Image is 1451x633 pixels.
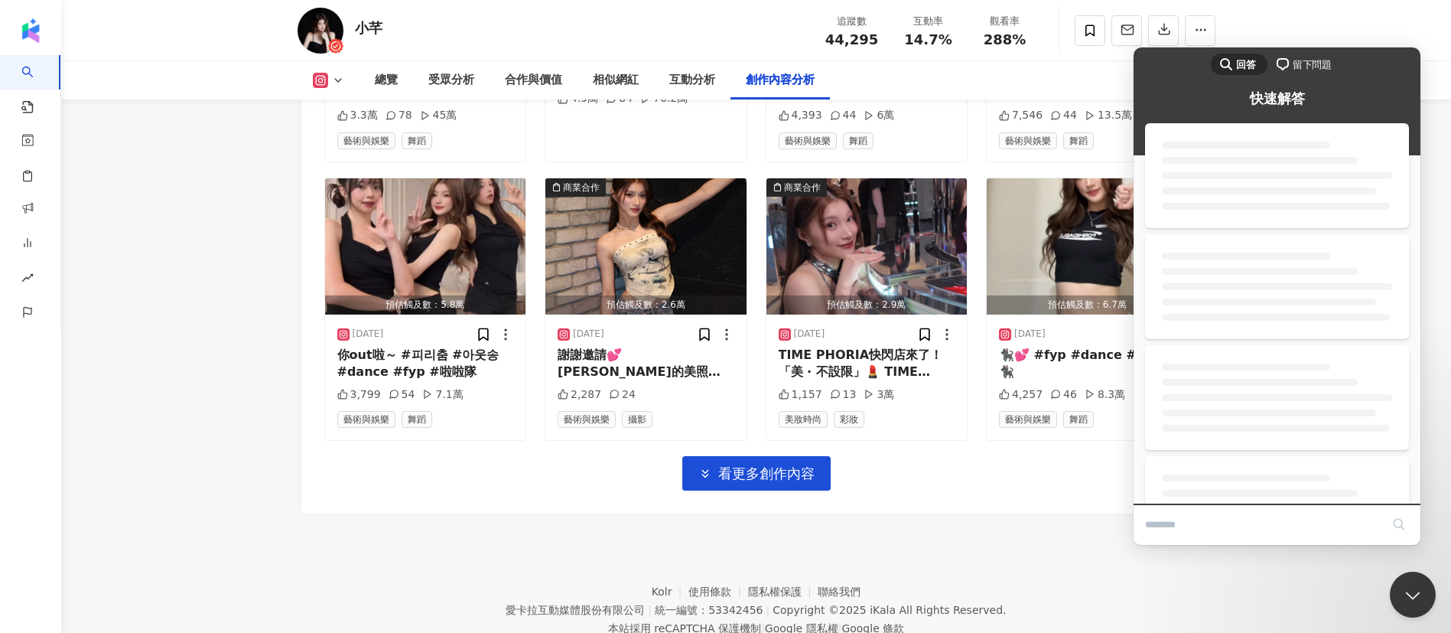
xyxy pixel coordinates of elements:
div: 6萬 [864,108,894,123]
div: 預估觸及數：6.7萬 [987,295,1188,315]
span: 彩妝 [834,411,864,428]
div: 24 [609,387,636,403]
img: post-image [766,178,968,315]
span: 44,295 [825,31,878,47]
span: 攝影 [622,411,652,428]
div: 54 [389,387,415,403]
div: 你out啦～ #피리춤 #아웃송 #dance #fyp #啦啦隊 [337,347,514,381]
iframe: Help Scout Beacon - Close [1390,572,1436,618]
div: 受眾分析 [428,71,474,90]
div: 46 [1050,387,1077,403]
button: 商業合作預估觸及數：2.6萬 [545,178,747,315]
img: post-image [325,178,526,315]
div: [DATE] [353,328,384,341]
a: search [21,55,52,115]
img: KOL Avatar [298,8,343,54]
span: 藝術與娛樂 [337,411,395,428]
div: 創作內容分析 [746,71,815,90]
span: rise [21,263,34,297]
span: 看更多創作內容 [718,465,815,482]
a: 聯絡我們 [818,586,861,598]
div: 78 [386,108,412,123]
div: [DATE] [573,328,604,341]
div: 4,257 [999,387,1043,403]
div: 7.1萬 [422,387,463,403]
span: 288% [984,32,1026,47]
div: 7,546 [999,108,1043,123]
span: | [766,604,769,616]
div: 觀看率 [976,14,1034,29]
div: 互動分析 [669,71,715,90]
span: | [648,604,652,616]
div: Copyright © 2025 All Rights Reserved. [773,604,1006,616]
div: [DATE] [1014,328,1046,341]
iframe: Help Scout Beacon - Live Chat, Contact Form, and Knowledge Base [1134,47,1420,545]
div: 合作與價值 [505,71,562,90]
a: iKala [870,604,896,616]
div: 3,799 [337,387,381,403]
span: 舞蹈 [1063,411,1094,428]
div: 3萬 [864,387,894,403]
a: 使用條款 [688,586,748,598]
a: 隱私權保護 [748,586,818,598]
div: 預估觸及數：2.9萬 [766,295,968,315]
img: post-image [545,178,747,315]
div: 8.3萬 [1085,387,1125,403]
div: 總覽 [375,71,398,90]
div: 小芊 [355,18,382,38]
div: 商業合作 [784,180,821,195]
span: 舞蹈 [843,132,874,149]
div: 3.3萬 [337,108,378,123]
div: 謝謝邀請💕 [PERSON_NAME]的美照🥹 @4everm1n #2025台北好時尚 #臺北top時裝設計大賞 #UrbanMirage [558,347,734,381]
img: logo icon [18,18,43,43]
span: 藝術與娛樂 [337,132,395,149]
button: 商業合作預估觸及數：2.9萬 [766,178,968,315]
div: 2,287 [558,387,601,403]
div: 13 [830,387,857,403]
div: 44 [1050,108,1077,123]
div: 4,393 [779,108,822,123]
span: 舞蹈 [1063,132,1094,149]
button: 看更多創作內容 [682,456,831,491]
div: 追蹤數 [823,14,881,29]
div: 44 [830,108,857,123]
span: 美妝時尚 [779,411,828,428]
img: post-image [987,178,1188,315]
a: Kolr [652,586,688,598]
span: 舞蹈 [402,132,432,149]
span: 藝術與娛樂 [779,132,837,149]
div: 相似網紅 [593,71,639,90]
button: 預估觸及數：5.8萬 [325,178,526,315]
span: 舞蹈 [402,411,432,428]
div: 愛卡拉互動媒體股份有限公司 [506,604,645,616]
div: 互動率 [900,14,958,29]
div: 預估觸及數：5.8萬 [325,295,526,315]
span: 14.7% [904,32,952,47]
span: 藝術與娛樂 [999,132,1057,149]
span: 藝術與娛樂 [558,411,616,428]
div: 統一編號：53342456 [655,604,763,616]
div: 🐈‍⬛💕 #fyp #dance #05 #🐈‍⬛ [999,347,1176,381]
div: 45萬 [420,108,457,123]
div: 預估觸及數：2.6萬 [545,295,747,315]
div: 13.5萬 [1085,108,1132,123]
span: 藝術與娛樂 [999,411,1057,428]
button: 預估觸及數：6.7萬 [987,178,1188,315]
div: 商業合作 [563,180,600,195]
div: TIME PHORIA快閃店來了！ 「美 · 不設限」💄 TIME PHORIA 相信每個人都有展現自我魅力的力量， 打破框架，釋放無限可能 ✨ 💋 星塵唇彩 黑管染唇釉 🔹 一抹即現高遮瑕，輕... [779,347,955,381]
div: 1,157 [779,387,822,403]
div: [DATE] [794,328,825,341]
